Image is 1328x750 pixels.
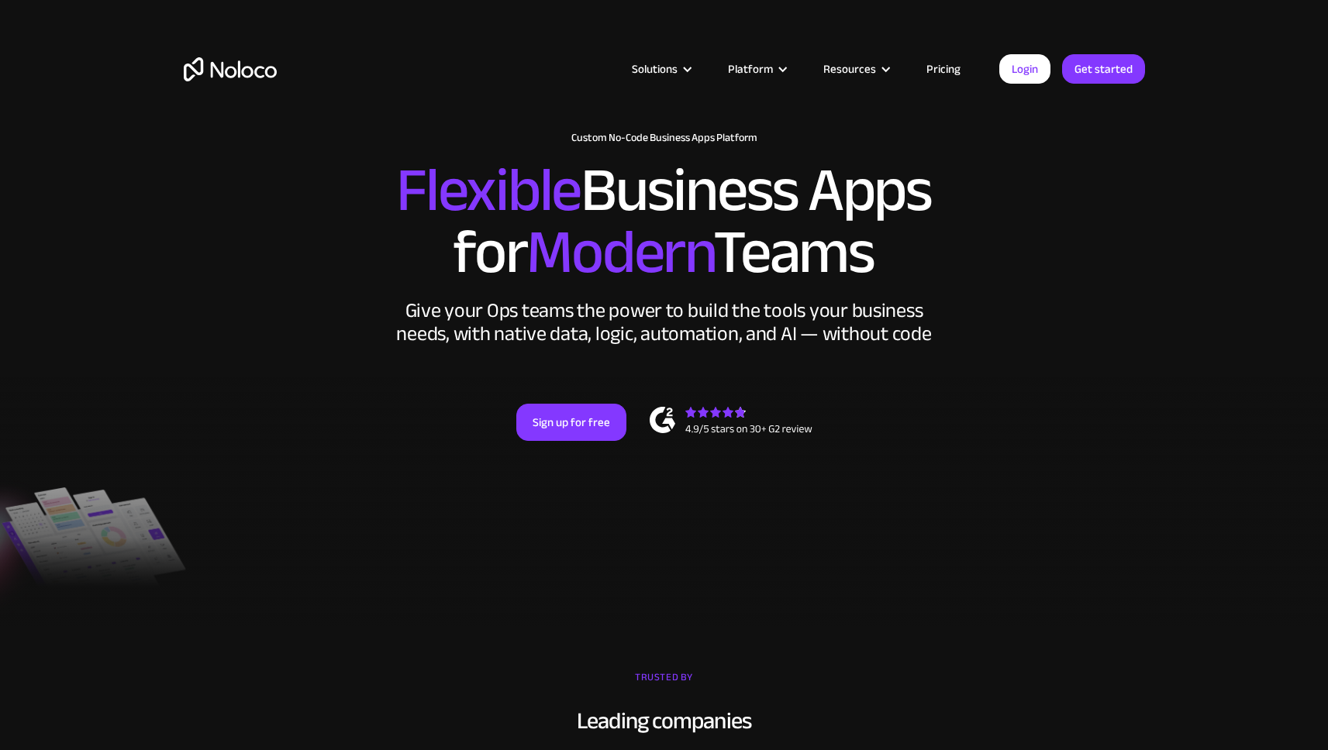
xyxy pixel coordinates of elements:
[823,59,876,79] div: Resources
[907,59,980,79] a: Pricing
[804,59,907,79] div: Resources
[393,299,936,346] div: Give your Ops teams the power to build the tools your business needs, with native data, logic, au...
[184,57,277,81] a: home
[1062,54,1145,84] a: Get started
[526,194,713,310] span: Modern
[728,59,773,79] div: Platform
[709,59,804,79] div: Platform
[999,54,1050,84] a: Login
[516,404,626,441] a: Sign up for free
[184,160,1145,284] h2: Business Apps for Teams
[396,132,581,248] span: Flexible
[612,59,709,79] div: Solutions
[632,59,678,79] div: Solutions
